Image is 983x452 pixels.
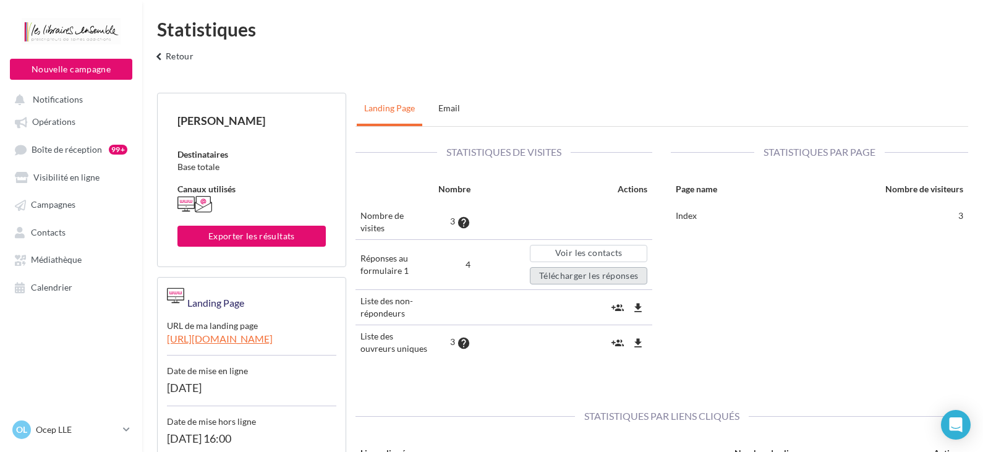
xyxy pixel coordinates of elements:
[450,216,455,226] span: 3
[7,138,135,161] a: Boîte de réception99+
[31,282,72,292] span: Calendrier
[754,146,885,158] span: Statistiques par page
[632,337,644,349] i: file_download
[632,302,644,314] i: file_download
[7,276,135,298] a: Calendrier
[671,205,780,227] td: Index
[147,48,198,73] button: Retour
[457,216,470,229] i: help
[177,161,326,173] div: Base totale
[7,248,135,270] a: Médiathèque
[355,205,434,240] td: Nombre de visites
[31,227,66,237] span: Contacts
[7,221,135,243] a: Contacts
[177,226,326,247] button: Exporter les résultats
[355,289,434,325] td: Liste des non-répondeurs
[177,113,326,129] div: [PERSON_NAME]
[608,297,627,317] button: group_add
[36,424,118,436] p: Ocep LLE
[167,356,336,377] div: Date de mise en ligne
[608,332,627,352] button: group_add
[357,93,422,124] a: landing page
[530,245,647,262] a: Voir les contacts
[167,310,336,332] div: URL de ma landing page
[32,117,75,127] span: Opérations
[177,149,228,160] span: Destinataires
[7,166,135,188] a: Visibilité en ligne
[671,178,780,205] th: Page name
[433,325,475,360] td: 3
[475,178,652,205] th: Actions
[611,337,624,349] i: group_add
[7,193,135,215] a: Campagnes
[575,410,749,422] span: Statistiques par liens cliqués
[167,377,336,406] div: [DATE]
[167,406,336,428] div: Date de mise hors ligne
[355,325,434,360] td: Liste des ouvreurs uniques
[457,337,470,349] i: help
[433,178,475,205] th: Nombre
[109,145,127,155] div: 99+
[781,178,968,205] th: Nombre de visiteurs
[31,200,75,210] span: Campagnes
[184,287,244,310] div: landing page
[152,51,166,63] i: keyboard_arrow_left
[781,205,968,227] td: 3
[437,146,571,158] span: Statistiques de visites
[167,332,336,356] a: [URL][DOMAIN_NAME]
[941,410,971,440] div: Open Intercom Messenger
[157,20,968,38] div: Statistiques
[31,255,82,265] span: Médiathèque
[16,424,27,436] span: OL
[629,297,647,317] button: file_download
[530,267,647,284] button: Télécharger les réponses
[177,184,236,194] span: Canaux utilisés
[32,144,102,155] span: Boîte de réception
[611,302,624,314] i: group_add
[355,239,434,289] td: Réponses au formulaire 1
[33,94,83,104] span: Notifications
[33,172,100,182] span: Visibilité en ligne
[10,418,132,441] a: OL Ocep LLE
[433,239,475,289] td: 4
[425,93,474,124] a: Email
[7,110,135,132] a: Opérations
[629,332,647,352] button: file_download
[10,59,132,80] button: Nouvelle campagne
